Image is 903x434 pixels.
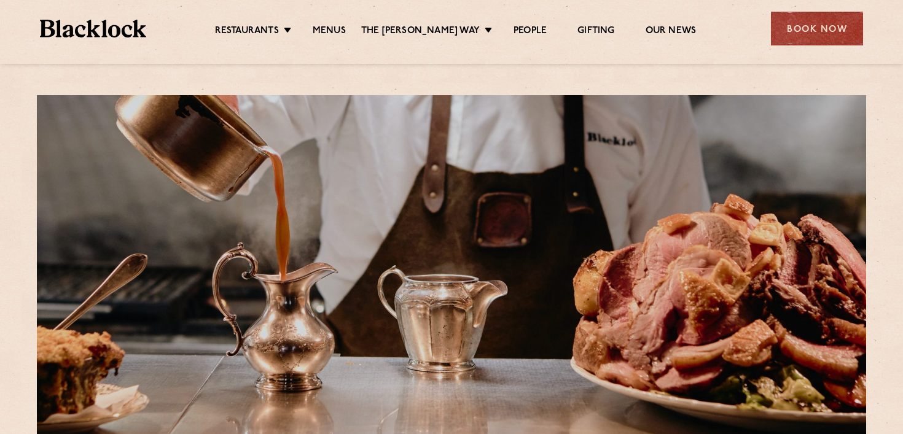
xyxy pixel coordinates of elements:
[361,25,480,39] a: The [PERSON_NAME] Way
[40,20,146,37] img: BL_Textured_Logo-footer-cropped.svg
[771,12,863,45] div: Book Now
[215,25,279,39] a: Restaurants
[646,25,697,39] a: Our News
[577,25,614,39] a: Gifting
[514,25,547,39] a: People
[313,25,346,39] a: Menus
